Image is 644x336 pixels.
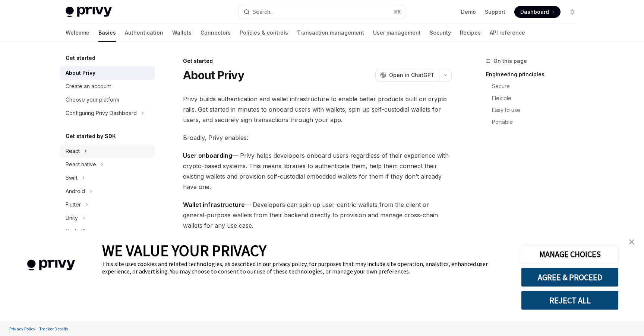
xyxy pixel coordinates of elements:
[125,24,163,42] a: Authentication
[393,9,401,15] span: ⌘ K
[389,71,435,79] span: Open in ChatGPT
[521,244,619,264] button: MANAGE CHOICES
[66,24,89,42] a: Welcome
[37,322,70,335] a: Tracker Details
[60,80,155,93] a: Create an account
[490,24,525,42] a: API reference
[629,239,634,244] img: close banner
[297,24,364,42] a: Transaction management
[514,6,561,18] a: Dashboard
[493,57,527,65] span: On this page
[66,54,95,63] h5: Get started
[66,82,111,91] div: Create an account
[492,92,584,104] a: Flexible
[240,24,288,42] a: Policies & controls
[183,68,244,82] h1: About Privy
[66,214,78,223] div: Unity
[183,132,452,143] span: Broadly, Privy enables:
[7,322,37,335] a: Privacy Policy
[253,7,274,16] div: Search...
[486,68,584,80] a: Engineering principles
[60,66,155,80] a: About Privy
[66,227,86,236] div: NodeJS
[102,241,266,260] span: WE VALUE YOUR PRIVACY
[201,24,231,42] a: Connectors
[183,150,452,192] span: — Privy helps developers onboard users regardless of their experience with crypto-based systems. ...
[566,6,578,18] button: Toggle dark mode
[373,24,421,42] a: User management
[66,200,81,209] div: Flutter
[66,187,85,196] div: Android
[98,24,116,42] a: Basics
[239,5,405,19] button: Search...⌘K
[183,94,452,125] span: Privy builds authentication and wallet infrastructure to enable better products built on crypto r...
[183,152,232,159] strong: User onboarding
[66,95,119,104] div: Choose your platform
[66,68,95,77] div: About Privy
[66,160,96,169] div: React native
[485,8,505,16] a: Support
[375,69,439,81] button: Open in ChatGPT
[183,57,452,65] div: Get started
[66,109,137,118] div: Configuring Privy Dashboard
[172,24,192,42] a: Wallets
[183,201,245,208] strong: Wallet infrastructure
[11,249,91,281] img: company logo
[66,7,112,17] img: light logo
[492,104,584,116] a: Easy to use
[183,199,452,231] span: — Developers can spin up user-centric wallets from the client or general-purpose wallets from the...
[461,8,476,16] a: Demo
[66,173,78,182] div: Swift
[66,132,116,141] h5: Get started by SDK
[520,8,549,16] span: Dashboard
[66,147,80,156] div: React
[102,260,510,275] div: This site uses cookies and related technologies, as described in our privacy policy, for purposes...
[492,80,584,92] a: Secure
[60,93,155,106] a: Choose your platform
[492,116,584,128] a: Portable
[460,24,481,42] a: Recipes
[624,234,639,249] a: close banner
[430,24,451,42] a: Security
[521,268,619,287] button: AGREE & PROCEED
[521,291,619,310] button: REJECT ALL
